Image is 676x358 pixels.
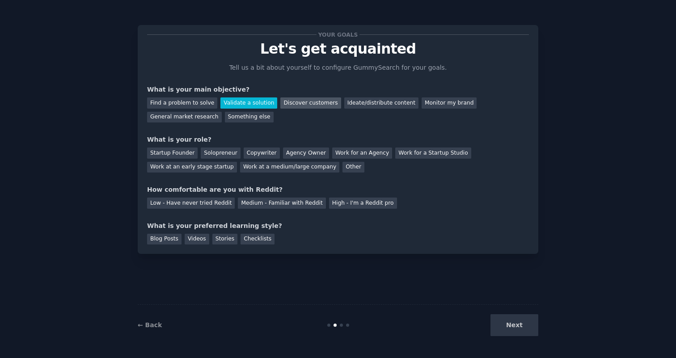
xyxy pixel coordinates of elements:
[241,234,275,245] div: Checklists
[138,321,162,329] a: ← Back
[147,198,235,209] div: Low - Have never tried Reddit
[225,63,451,72] p: Tell us a bit about yourself to configure GummySearch for your goals.
[332,147,392,159] div: Work for an Agency
[147,85,529,94] div: What is your main objective?
[147,185,529,194] div: How comfortable are you with Reddit?
[147,112,222,123] div: General market research
[240,162,339,173] div: Work at a medium/large company
[147,221,529,231] div: What is your preferred learning style?
[422,97,477,109] div: Monitor my brand
[283,147,329,159] div: Agency Owner
[185,234,209,245] div: Videos
[147,97,217,109] div: Find a problem to solve
[280,97,341,109] div: Discover customers
[147,41,529,57] p: Let's get acquainted
[329,198,397,209] div: High - I'm a Reddit pro
[238,198,325,209] div: Medium - Familiar with Reddit
[244,147,280,159] div: Copywriter
[220,97,277,109] div: Validate a solution
[201,147,240,159] div: Solopreneur
[225,112,274,123] div: Something else
[147,135,529,144] div: What is your role?
[147,162,237,173] div: Work at an early stage startup
[317,30,359,39] span: Your goals
[344,97,418,109] div: Ideate/distribute content
[147,147,198,159] div: Startup Founder
[395,147,471,159] div: Work for a Startup Studio
[342,162,364,173] div: Other
[147,234,182,245] div: Blog Posts
[212,234,237,245] div: Stories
